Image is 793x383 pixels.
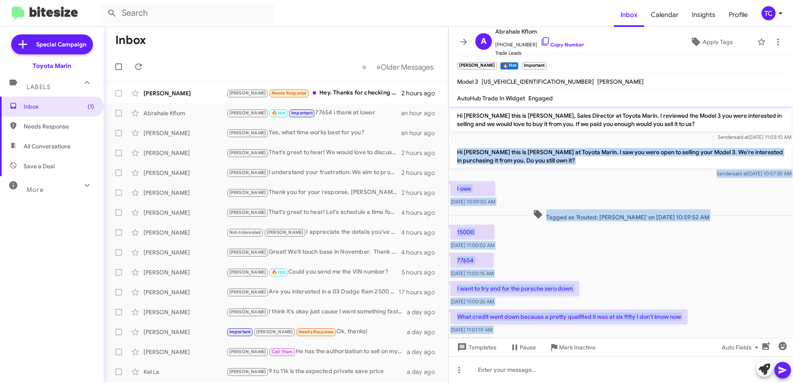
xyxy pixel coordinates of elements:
span: Tagged as 'Routed: [PERSON_NAME]' on [DATE] 10:59:52 AM [530,209,713,221]
span: (1) [88,102,94,111]
span: Needs Response [272,90,307,96]
div: Thank you for your response, [PERSON_NAME]! Feel free to reach out anytime if you decide to sell ... [226,188,401,197]
div: Ok, thanks! [226,327,407,337]
div: I think it's okay just cause I want something fast and I know those cars are a lil more expensive... [226,307,407,317]
span: Labels [27,83,51,91]
span: [DATE] 11:00:26 AM [450,298,494,305]
div: I appreciate the details you've shared! To provide an accurate offer, I'd like to invite you to v... [226,228,401,237]
span: » [376,62,381,72]
span: Not-Interested [229,230,261,235]
div: a day ago [407,348,442,356]
div: TC [761,6,776,20]
div: 5 hours ago [401,268,442,276]
button: Templates [449,340,503,355]
div: Great! We'll touch base in November. Thank you! [226,247,401,257]
div: a day ago [407,308,442,316]
span: Engaged [528,95,553,102]
p: Hi [PERSON_NAME] this is [PERSON_NAME], Sales Director at Toyota Marin. I reviewed the Model 3 yo... [450,108,791,131]
div: a day ago [407,368,442,376]
div: [PERSON_NAME] [144,89,226,97]
span: 🔥 Hot [272,110,286,116]
button: Previous [357,58,372,75]
div: Could you send me the VIN number? [226,267,401,277]
p: I want to try and for the porsche zero down [450,281,579,296]
span: Older Messages [381,63,433,72]
div: [PERSON_NAME] [144,169,226,177]
span: Apply Tags [703,34,733,49]
div: [PERSON_NAME] [144,248,226,257]
span: [PERSON_NAME] [229,210,266,215]
span: [PERSON_NAME] [229,190,266,195]
div: an hour ago [401,129,442,137]
span: Important [291,110,313,116]
span: AutoHub Trade In Widget [457,95,525,102]
div: 2 hours ago [401,89,442,97]
p: I owe [450,181,495,196]
span: Save a Deal [24,162,55,170]
div: an hour ago [401,109,442,117]
span: Call Them [272,349,293,354]
div: [PERSON_NAME] [144,129,226,137]
div: [PERSON_NAME] [144,308,226,316]
div: Toyota Marin [33,62,71,70]
span: More [27,186,44,194]
p: Hi [PERSON_NAME] this is [PERSON_NAME] at Toyota Marin. I saw you were open to selling your Model... [450,145,791,168]
span: [PERSON_NAME] [229,309,266,315]
span: Important [229,329,251,335]
span: [DATE] 11:00:15 AM [450,270,494,276]
span: [PERSON_NAME] [597,78,644,85]
div: 9 to 11k is the expected private save price [226,367,407,376]
small: Important [522,62,547,70]
span: [PERSON_NAME] [267,230,304,235]
p: What credit went down because a pretty qualified it was at six fifty I don't know now [450,309,688,324]
div: Yes, what time works best for you? [226,128,401,138]
div: 4 hours ago [401,228,442,237]
h1: Inbox [115,34,146,47]
span: [PERSON_NAME] [229,269,266,275]
div: [PERSON_NAME] [144,328,226,336]
span: [PERSON_NAME] [229,289,266,295]
div: 4 hours ago [401,208,442,217]
span: 🔥 Hot [272,269,286,275]
div: That's great to hear! We would love to discuss purchasing your Celica. When can we set up an appo... [226,148,401,158]
span: Trade Leads [495,49,584,57]
span: [PERSON_NAME] [229,110,266,116]
span: [US_VEHICLE_IDENTIFICATION_NUMBER] [482,78,594,85]
span: Sender [DATE] 11:03:10 AM [718,134,791,140]
a: Inbox [614,3,644,27]
span: [DATE] 11:00:02 AM [450,242,494,248]
div: 4 hours ago [401,248,442,257]
div: [PERSON_NAME] [144,149,226,157]
p: My [450,337,493,352]
span: Needs Response [24,122,94,131]
span: [PERSON_NAME] [229,130,266,136]
div: Are you interested in a 03 Dodge Ram 2500 4x4 extra cab hemi ? [PERSON_NAME] [PHONE_NUMBER] [226,287,399,297]
span: said at [734,134,749,140]
button: Next [371,58,438,75]
small: [PERSON_NAME] [457,62,497,70]
span: [PERSON_NAME] [256,329,293,335]
button: Auto Fields [715,340,768,355]
div: 77654 i thank at lower [226,108,401,118]
span: [DATE] 10:59:50 AM [450,199,495,205]
span: [DATE] 11:01:19 AM [450,327,492,333]
div: [PERSON_NAME] [144,208,226,217]
div: 2 hours ago [401,169,442,177]
a: Calendar [644,3,685,27]
div: [PERSON_NAME] [144,268,226,276]
div: a day ago [407,328,442,336]
span: Sender [DATE] 10:57:30 AM [717,170,791,177]
span: [PERSON_NAME] [229,90,266,96]
div: I understand your frustration. We aim to provide a fair offer for your Camry. Would you like to s... [226,168,401,177]
div: 17 hours ago [399,288,442,296]
span: All Conversations [24,142,71,150]
a: Insights [685,3,722,27]
div: Kel Le [144,368,226,376]
div: [PERSON_NAME] [144,288,226,296]
p: 77654 [450,253,494,268]
a: Profile [722,3,754,27]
